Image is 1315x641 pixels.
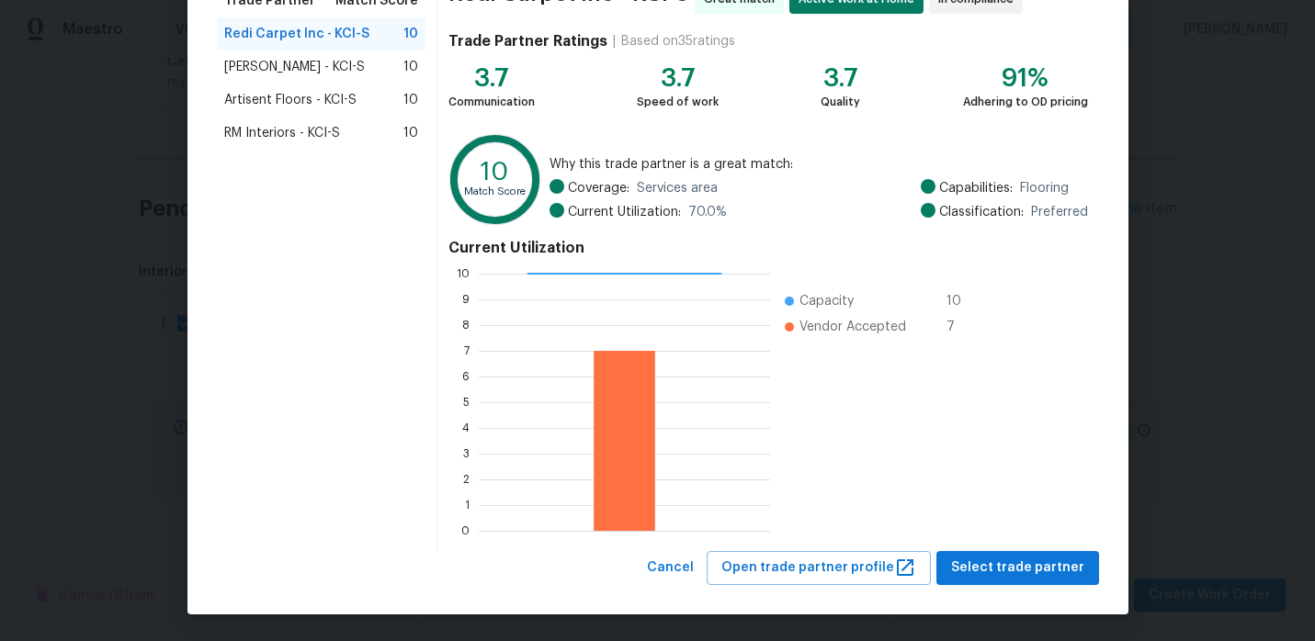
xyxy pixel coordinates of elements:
[647,557,694,579] span: Cancel
[403,25,418,43] span: 10
[224,91,357,109] span: Artisent Floors - KCI-S
[640,551,701,585] button: Cancel
[688,203,727,221] span: 70.0 %
[621,32,735,51] div: Based on 35 ratings
[403,124,418,142] span: 10
[462,294,470,305] text: 9
[403,91,418,109] span: 10
[939,203,1024,221] span: Classification:
[1020,179,1069,197] span: Flooring
[936,551,1099,585] button: Select trade partner
[464,345,470,356] text: 7
[637,93,719,111] div: Speed of work
[457,268,470,279] text: 10
[465,500,470,511] text: 1
[448,93,535,111] div: Communication
[568,203,681,221] span: Current Utilization:
[224,25,369,43] span: Redi Carpet Inc - KCI-S
[939,179,1013,197] span: Capabilities:
[637,179,718,197] span: Services area
[482,159,510,185] text: 10
[462,371,470,382] text: 6
[721,557,916,579] span: Open trade partner profile
[448,69,535,87] div: 3.7
[224,124,340,142] span: RM Interiors - KCI-S
[963,93,1088,111] div: Adhering to OD pricing
[462,422,470,433] text: 4
[224,58,365,76] span: [PERSON_NAME] - KCI-S
[947,292,976,310] span: 10
[463,448,470,459] text: 3
[550,155,1088,174] span: Why this trade partner is a great match:
[821,93,860,111] div: Quality
[463,397,470,408] text: 5
[707,551,931,585] button: Open trade partner profile
[568,179,629,197] span: Coverage:
[462,320,470,331] text: 8
[799,292,854,310] span: Capacity
[1031,203,1088,221] span: Preferred
[637,69,719,87] div: 3.7
[963,69,1088,87] div: 91%
[465,186,527,197] text: Match Score
[403,58,418,76] span: 10
[448,239,1087,257] h4: Current Utilization
[607,32,621,51] div: |
[951,557,1084,579] span: Select trade partner
[461,525,470,536] text: 0
[821,69,860,87] div: 3.7
[463,474,470,485] text: 2
[799,318,906,336] span: Vendor Accepted
[947,318,976,336] span: 7
[448,32,607,51] h4: Trade Partner Ratings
